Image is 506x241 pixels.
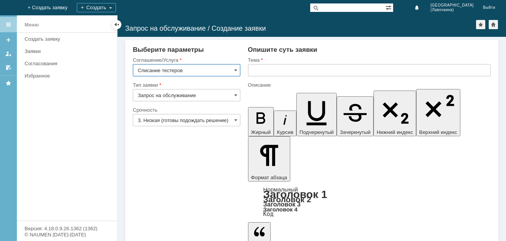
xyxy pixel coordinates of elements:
button: Курсив [274,111,296,136]
div: Сделать домашней страницей [489,20,498,29]
a: Заголовок 3 [263,201,301,208]
a: Мои заявки [2,48,15,60]
div: Добавить в избранное [476,20,485,29]
span: Жирный [251,129,271,135]
span: Формат абзаца [251,175,287,180]
a: Заголовок 4 [263,206,298,213]
span: Нижний индекс [377,129,413,135]
a: Заголовок 1 [263,188,327,200]
span: (Лавочкина) [430,8,474,12]
div: Тема [248,58,489,63]
div: Тип заявки [133,83,239,87]
div: Формат абзаца [248,187,491,217]
span: Верхний индекс [419,129,457,135]
div: Создать [77,3,116,12]
div: Меню [25,20,39,30]
a: Создать заявку [2,34,15,46]
div: Избранное [25,73,104,79]
span: Зачеркнутый [340,129,370,135]
button: Формат абзаца [248,136,290,182]
div: Запрос на обслуживание / Создание заявки [125,25,476,32]
div: Версия: 4.18.0.9.26.1362 (1362) [25,226,109,231]
button: Нижний индекс [374,91,416,136]
span: Подчеркнутый [299,129,334,135]
div: Согласования [25,61,112,66]
div: Срочность [133,107,239,112]
a: Создать заявку [21,33,115,45]
div: Заявки [25,48,112,54]
a: Заявки [21,45,115,57]
a: Нормальный [263,186,298,193]
button: Зачеркнутый [337,96,374,136]
div: Соглашение/Услуга [133,58,239,63]
button: Жирный [248,107,274,136]
span: Опишите суть заявки [248,46,317,53]
a: Код [263,211,274,218]
div: © NAUMEN [DATE]-[DATE] [25,232,109,237]
a: Мои согласования [2,61,15,74]
span: Расширенный поиск [385,3,393,11]
div: Описание [248,83,489,87]
span: Выберите параметры [133,46,204,53]
button: Верхний индекс [416,89,460,136]
button: Подчеркнутый [296,93,337,136]
div: Скрыть меню [112,20,121,29]
a: Заголовок 2 [263,195,311,204]
span: [GEOGRAPHIC_DATA] [430,3,474,8]
div: Создать заявку [25,36,112,42]
span: Курсив [277,129,293,135]
a: Согласования [21,58,115,69]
